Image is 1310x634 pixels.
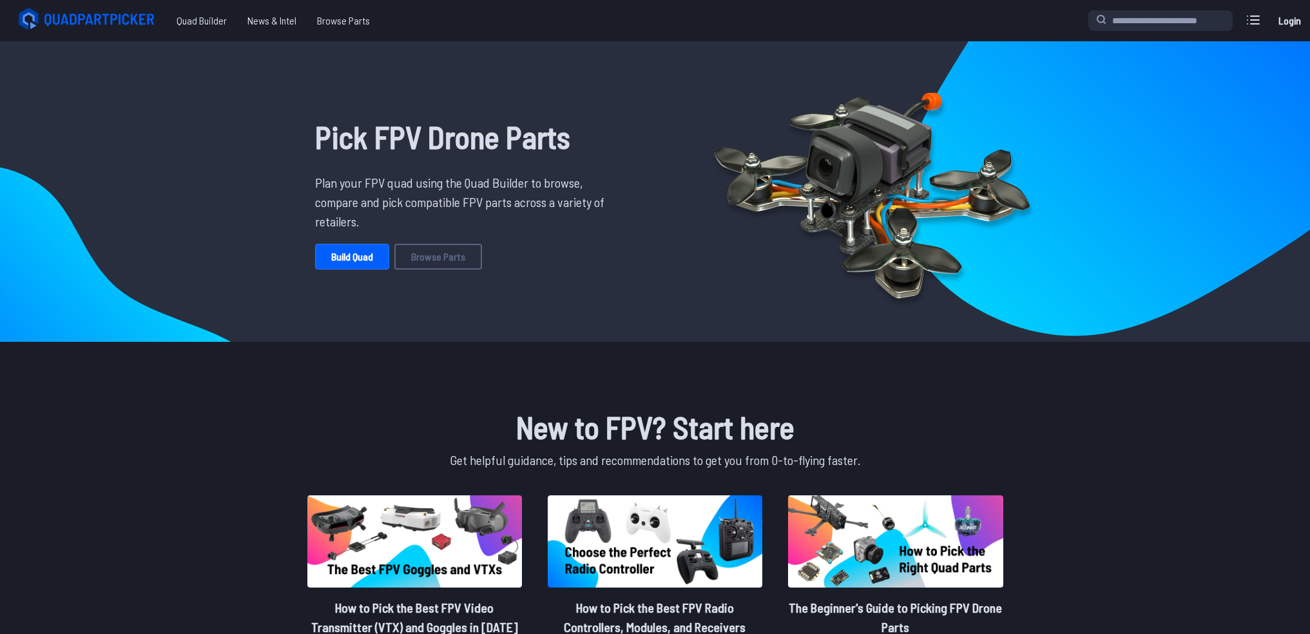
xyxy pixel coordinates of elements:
[315,114,614,160] h1: Pick FPV Drone Parts
[548,495,762,588] img: image of post
[394,244,482,270] a: Browse Parts
[307,8,380,34] a: Browse Parts
[315,244,389,270] a: Build Quad
[315,173,614,231] p: Plan your FPV quad using the Quad Builder to browse, compare and pick compatible FPV parts across...
[305,450,1006,470] p: Get helpful guidance, tips and recommendations to get you from 0-to-flying faster.
[788,495,1003,588] img: image of post
[307,495,522,588] img: image of post
[1274,8,1305,34] a: Login
[166,8,237,34] a: Quad Builder
[237,8,307,34] a: News & Intel
[686,63,1057,321] img: Quadcopter
[305,404,1006,450] h1: New to FPV? Start here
